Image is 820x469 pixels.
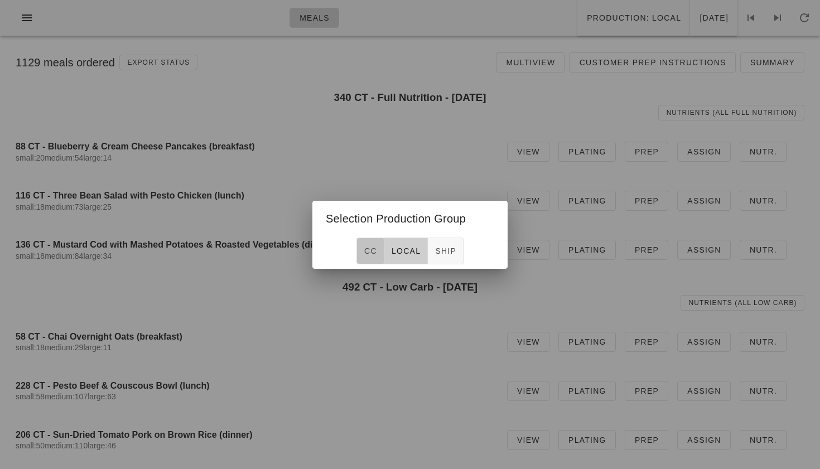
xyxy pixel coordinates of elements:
[391,246,421,255] span: local
[356,238,384,264] button: CC
[384,238,428,264] button: local
[428,238,464,264] button: ship
[364,246,377,255] span: CC
[435,246,456,255] span: ship
[312,201,508,233] div: Selection Production Group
